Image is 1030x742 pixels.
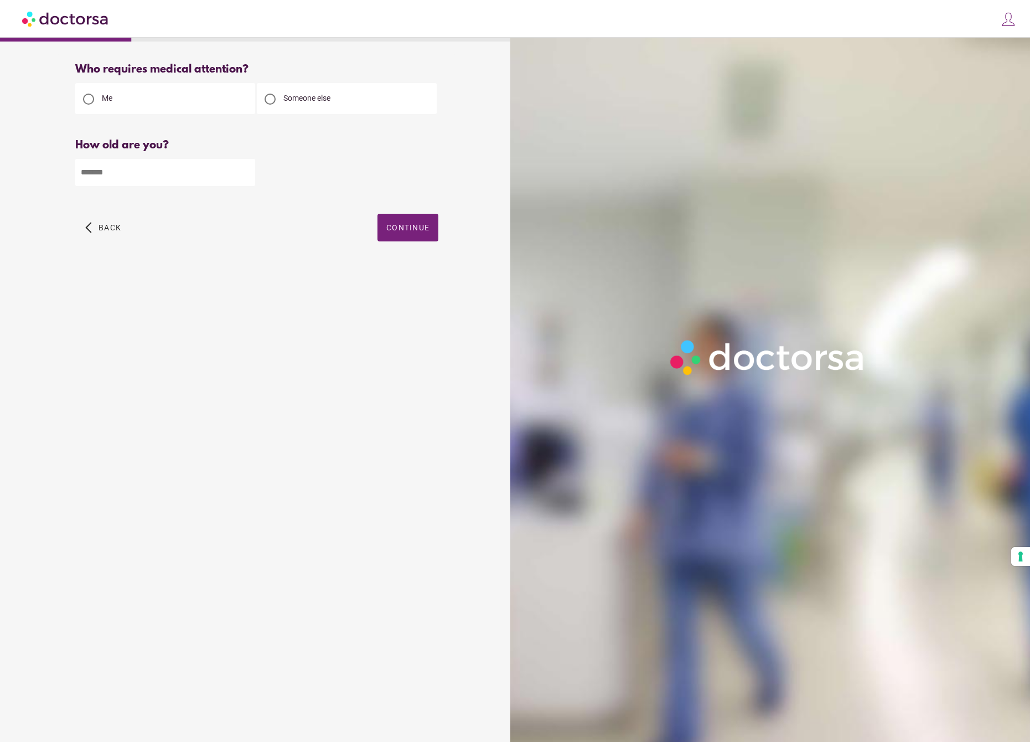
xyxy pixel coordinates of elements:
[665,334,871,380] img: Logo-Doctorsa-trans-White-partial-flat.png
[1001,12,1016,27] img: icons8-customer-100.png
[1011,547,1030,566] button: Your consent preferences for tracking technologies
[75,139,438,152] div: How old are you?
[22,6,110,31] img: Doctorsa.com
[377,214,438,241] button: Continue
[102,94,112,102] span: Me
[81,214,126,241] button: arrow_back_ios Back
[283,94,330,102] span: Someone else
[75,63,438,76] div: Who requires medical attention?
[386,223,429,232] span: Continue
[99,223,121,232] span: Back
